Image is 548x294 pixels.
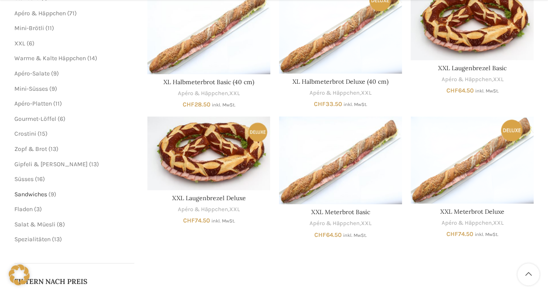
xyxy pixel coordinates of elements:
a: XXL Meterbrot Basic [279,116,402,204]
a: XXL [14,40,25,47]
span: 9 [51,85,55,92]
a: Gipfeli & [PERSON_NAME] [14,161,88,168]
a: Apéro & Häppchen [441,219,491,227]
small: inkl. MwSt. [475,88,498,94]
span: 6 [29,40,32,47]
span: 13 [51,145,56,153]
div: , [147,89,270,98]
small: inkl. MwSt. [343,232,367,238]
bdi: 28.50 [183,101,211,108]
a: XXL [493,75,503,84]
a: Apéro & Häppchen [441,75,491,84]
a: Fladen [14,205,33,213]
a: XXL [493,219,503,227]
a: Apéro & Häppchen [178,205,228,214]
span: 9 [51,191,54,198]
a: Zopf & Brot [14,145,47,153]
span: 13 [54,236,60,243]
bdi: 64.50 [446,87,473,94]
span: 11 [48,24,52,32]
a: Mini-Süsses [14,85,48,92]
span: CHF [183,217,195,224]
span: CHF [183,101,194,108]
a: XXL Laugenbrezel Basic [438,64,507,72]
span: CHF [314,100,326,108]
a: Scroll to top button [517,263,539,285]
a: Apéro & Häppchen [310,219,360,228]
a: XXL [361,89,371,97]
span: 3 [36,205,40,213]
span: 6 [60,115,63,123]
a: Apéro & Häppchen [178,89,228,98]
bdi: 74.50 [183,217,210,224]
span: 71 [69,10,75,17]
a: Gourmet-Löffel [14,115,56,123]
a: XXL [229,89,240,98]
span: 13 [91,161,97,168]
a: Apéro & Häppchen [310,89,360,97]
a: XXL Meterbrot Basic [311,208,370,216]
h5: Filtern nach Preis [14,277,135,286]
bdi: 74.50 [446,230,473,238]
a: XXL Laugenbrezel Deluxe [147,116,270,190]
small: inkl. MwSt. [212,102,235,108]
div: , [279,89,402,97]
span: 11 [55,100,60,107]
a: Apéro & Häppchen [14,10,66,17]
span: 16 [37,175,43,183]
a: Apéro-Platten [14,100,52,107]
div: , [147,205,270,214]
a: Crostini [14,130,36,137]
div: , [411,75,534,84]
a: XXL [361,219,371,228]
span: 14 [89,55,95,62]
a: XXL Laugenbrezel Deluxe [172,194,246,202]
span: 9 [53,70,57,77]
a: XL Halbmeterbrot Basic (40 cm) [163,78,254,86]
small: inkl. MwSt. [344,102,367,107]
a: XXL Meterbrot Deluxe [440,208,504,215]
span: CHF [446,230,458,238]
a: Sandwiches [14,191,47,198]
small: inkl. MwSt. [475,232,498,237]
div: , [411,219,534,227]
span: 15 [40,130,45,137]
small: inkl. MwSt. [211,218,235,224]
a: XXL [229,205,240,214]
span: CHF [314,231,326,239]
bdi: 33.50 [314,100,342,108]
span: 8 [59,221,63,228]
span: CHF [446,87,458,94]
div: , [279,219,402,228]
a: Mini-Brötli [14,24,44,32]
a: XL Halbmeterbrot Deluxe (40 cm) [293,78,388,85]
bdi: 64.50 [314,231,342,239]
a: Spezialitäten [14,236,51,243]
a: XXL Meterbrot Deluxe [411,116,534,203]
a: Warme & Kalte Häppchen [14,55,86,62]
a: Salat & Müesli [14,221,55,228]
a: Süsses [14,175,34,183]
a: Apéro-Salate [14,70,50,77]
